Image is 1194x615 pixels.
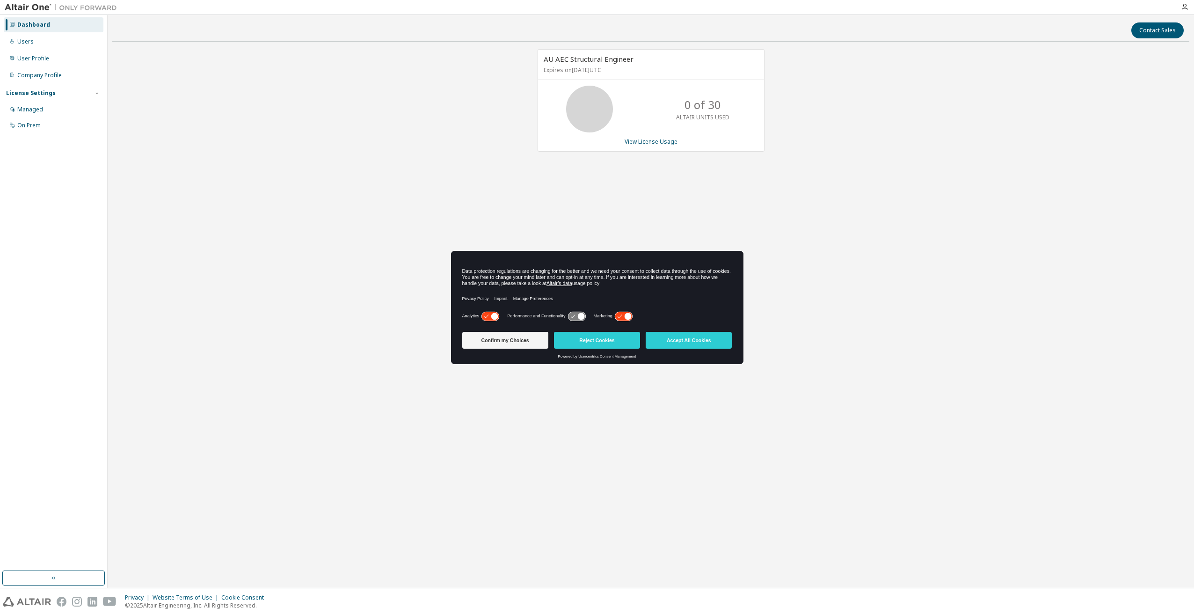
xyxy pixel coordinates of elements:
[57,597,66,607] img: facebook.svg
[5,3,122,12] img: Altair One
[3,597,51,607] img: altair_logo.svg
[125,601,269,609] p: © 2025 Altair Engineering, Inc. All Rights Reserved.
[625,138,677,146] a: View License Usage
[153,594,221,601] div: Website Terms of Use
[684,97,721,113] p: 0 of 30
[17,38,34,45] div: Users
[17,55,49,62] div: User Profile
[1131,22,1184,38] button: Contact Sales
[87,597,97,607] img: linkedin.svg
[17,21,50,29] div: Dashboard
[221,594,269,601] div: Cookie Consent
[72,597,82,607] img: instagram.svg
[17,106,43,113] div: Managed
[125,594,153,601] div: Privacy
[17,122,41,129] div: On Prem
[6,89,56,97] div: License Settings
[544,54,633,64] span: AU AEC Structural Engineer
[544,66,756,74] p: Expires on [DATE] UTC
[676,113,729,121] p: ALTAIR UNITS USED
[103,597,116,607] img: youtube.svg
[17,72,62,79] div: Company Profile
